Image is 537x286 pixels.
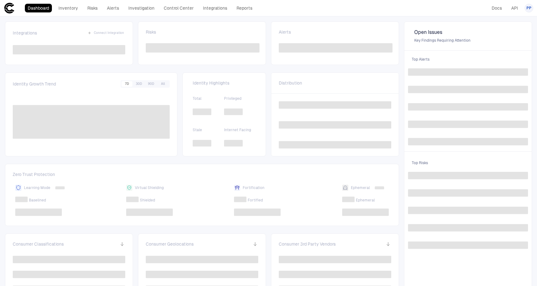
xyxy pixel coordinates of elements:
span: Consumer Classifications [13,241,64,247]
span: Alerts [279,29,291,35]
a: Alerts [104,4,122,12]
span: Shielded [140,198,155,203]
a: API [508,4,521,12]
span: Identity Growth Trend [13,81,56,87]
span: Ephemeral [356,198,375,203]
button: 90D [145,81,157,87]
button: PP [525,4,533,12]
a: Risks [85,4,100,12]
span: Internet Facing [224,127,256,132]
a: Investigation [126,4,157,12]
button: 30D [133,81,145,87]
span: Risks [146,29,156,35]
button: 7D [122,81,132,87]
span: Open Issues [414,29,522,35]
a: Dashboard [25,4,52,12]
span: Consumer 3rd Party Vendors [279,241,336,247]
span: Top Alerts [408,53,528,66]
span: Fortification [243,185,264,190]
button: Connect Integration [86,29,125,37]
span: Key Findings Requiring Attention [414,38,522,43]
span: Baselined [29,198,46,203]
span: Identity Highlights [193,80,256,86]
a: Control Center [161,4,196,12]
a: Reports [234,4,255,12]
span: Fortified [248,198,263,203]
a: Docs [489,4,505,12]
span: Zero Trust Protection [13,172,391,180]
button: All [158,81,169,87]
span: Consumer Geolocations [146,241,194,247]
a: Integrations [200,4,230,12]
span: Integrations [13,30,37,36]
a: Inventory [56,4,81,12]
span: PP [526,6,531,11]
span: Virtual Shielding [135,185,164,190]
span: Connect Integration [94,31,124,35]
span: Distribution [279,80,302,86]
span: Total [193,96,224,101]
span: Learning Mode [24,185,50,190]
span: Ephemeral [351,185,370,190]
span: Privileged [224,96,256,101]
span: Top Risks [408,157,528,169]
span: Stale [193,127,224,132]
